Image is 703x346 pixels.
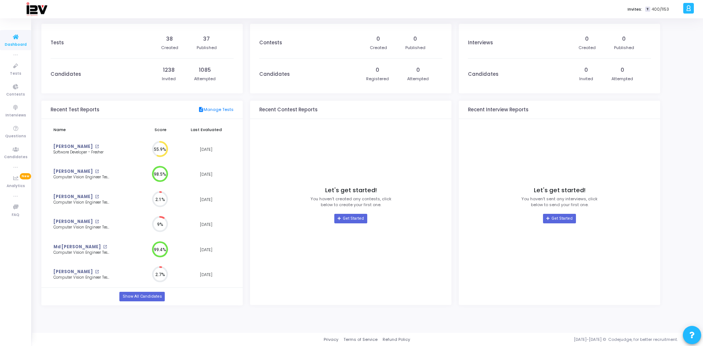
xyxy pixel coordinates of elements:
[383,336,410,343] a: Refund Policy
[534,187,585,194] h4: Let's get started!
[194,76,216,82] div: Attempted
[179,137,234,162] td: [DATE]
[179,187,234,212] td: [DATE]
[53,150,110,155] div: Software Developer - Fresher
[5,133,26,139] span: Questions
[51,40,64,46] h3: Tests
[53,219,93,225] a: [PERSON_NAME]
[95,145,99,149] mat-icon: open_in_new
[405,45,425,51] div: Published
[407,76,429,82] div: Attempted
[198,107,204,113] mat-icon: description
[53,269,93,275] a: [PERSON_NAME]
[95,270,99,274] mat-icon: open_in_new
[12,212,19,218] span: FAQ
[416,66,420,74] div: 0
[179,262,234,287] td: [DATE]
[259,107,317,113] h3: Recent Contest Reports
[95,195,99,199] mat-icon: open_in_new
[622,35,626,43] div: 0
[585,35,589,43] div: 0
[53,194,93,200] a: [PERSON_NAME]
[410,336,694,343] div: [DATE]-[DATE] © Codejudge, for better recruitment.
[53,225,110,230] div: Computer Vision Engineer Test- [PERSON_NAME][GEOGRAPHIC_DATA]
[334,214,367,223] a: Get Started
[53,275,110,280] div: Computer Vision Engineer Test- [PERSON_NAME][GEOGRAPHIC_DATA]
[53,244,101,250] a: Md [PERSON_NAME]
[468,40,493,46] h3: Interviews
[199,66,211,74] div: 1085
[543,214,576,223] a: Get Started
[10,71,21,77] span: Tests
[324,336,338,343] a: Privacy
[370,45,387,51] div: Created
[376,35,380,43] div: 0
[179,237,234,263] td: [DATE]
[53,250,110,256] div: Computer Vision Engineer Test- [PERSON_NAME][GEOGRAPHIC_DATA]
[53,144,93,150] a: [PERSON_NAME]
[203,35,210,43] div: 37
[621,66,624,74] div: 0
[95,220,99,224] mat-icon: open_in_new
[343,336,377,343] a: Terms of Service
[103,245,107,249] mat-icon: open_in_new
[197,45,217,51] div: Published
[4,154,27,160] span: Candidates
[198,107,234,113] a: Manage Tests
[20,173,31,179] span: New
[51,71,81,77] h3: Candidates
[259,71,290,77] h3: Candidates
[579,76,593,82] div: Invited
[179,123,234,137] th: Last Evaluated
[26,2,47,16] img: logo
[5,42,27,48] span: Dashboard
[53,168,93,175] a: [PERSON_NAME]
[611,76,633,82] div: Attempted
[95,170,99,174] mat-icon: open_in_new
[5,112,26,119] span: Interviews
[166,35,173,43] div: 38
[53,175,110,180] div: Computer Vision Engineer Test- [PERSON_NAME][GEOGRAPHIC_DATA]
[325,187,377,194] h4: Let's get started!
[51,107,99,113] h3: Recent Test Reports
[652,6,669,12] span: 400/1153
[51,123,142,137] th: Name
[468,71,498,77] h3: Candidates
[6,92,25,98] span: Contests
[628,6,642,12] label: Invites:
[7,183,25,189] span: Analytics
[161,45,178,51] div: Created
[614,45,634,51] div: Published
[468,107,528,113] h3: Recent Interview Reports
[376,66,379,74] div: 0
[310,196,391,208] p: You haven’t created any contests, click below to create your first one.
[584,66,588,74] div: 0
[645,7,650,12] span: T
[163,66,175,74] div: 1238
[179,162,234,187] td: [DATE]
[162,76,176,82] div: Invited
[521,196,598,208] p: You haven’t sent any interviews, click below to send your first one.
[579,45,596,51] div: Created
[142,123,179,137] th: Score
[366,76,389,82] div: Registered
[413,35,417,43] div: 0
[179,212,234,237] td: [DATE]
[119,292,164,301] a: Show All Candidates
[53,200,110,205] div: Computer Vision Engineer Test- [PERSON_NAME][GEOGRAPHIC_DATA]
[259,40,282,46] h3: Contests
